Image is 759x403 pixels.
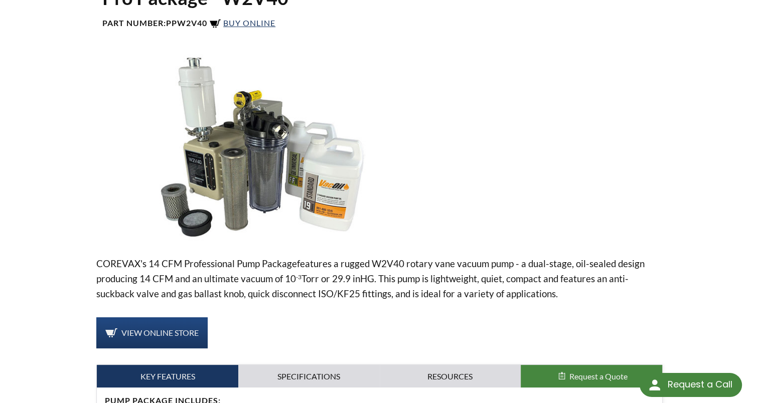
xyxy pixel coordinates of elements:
[647,377,663,393] img: round button
[96,256,663,301] p: COREVAX features a rugged W2V40 rotary vane vacuum pump - a dual-stage, oil-sealed design produci...
[521,365,662,388] button: Request a Quote
[96,317,208,348] a: View Online Store
[96,54,428,240] img: W2V40 Vacuum Pump with Oil And Filter Options image
[296,273,301,281] sup: -3
[380,365,521,388] a: Resources
[140,258,297,269] span: 's 14 CFM Professional Pump Package
[121,328,199,337] span: View Online Store
[667,373,732,396] div: Request a Call
[238,365,380,388] a: Specifications
[569,371,628,381] span: Request a Quote
[97,365,238,388] a: Key Features
[166,18,207,28] b: PPW2V40
[102,18,657,30] h4: Part Number:
[209,18,275,28] a: Buy Online
[640,373,742,397] div: Request a Call
[223,18,275,28] span: Buy Online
